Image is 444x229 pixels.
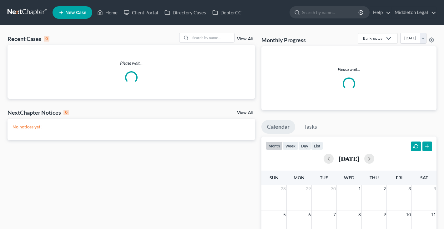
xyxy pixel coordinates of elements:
[294,175,305,180] span: Mon
[94,7,121,18] a: Home
[270,175,279,180] span: Sun
[420,175,428,180] span: Sat
[302,7,359,18] input: Search by name...
[391,7,436,18] a: Middleton Legal
[65,10,86,15] span: New Case
[44,36,49,42] div: 0
[8,60,255,66] p: Please wait...
[63,110,69,115] div: 0
[8,35,49,42] div: Recent Cases
[383,211,386,218] span: 9
[370,7,391,18] a: Help
[237,37,253,41] a: View All
[358,211,361,218] span: 8
[383,185,386,192] span: 2
[339,155,359,162] h2: [DATE]
[320,175,328,180] span: Tue
[433,185,436,192] span: 4
[298,120,323,134] a: Tasks
[370,175,379,180] span: Thu
[209,7,245,18] a: DebtorCC
[161,7,209,18] a: Directory Cases
[333,211,336,218] span: 7
[363,36,382,41] div: Bankruptcy
[283,211,286,218] span: 5
[305,185,311,192] span: 29
[405,211,411,218] span: 10
[358,185,361,192] span: 1
[121,7,161,18] a: Client Portal
[408,185,411,192] span: 3
[430,211,436,218] span: 11
[266,66,431,72] p: Please wait...
[237,111,253,115] a: View All
[266,142,283,150] button: month
[280,185,286,192] span: 28
[308,211,311,218] span: 6
[261,36,306,44] h3: Monthly Progress
[8,109,69,116] div: NextChapter Notices
[396,175,402,180] span: Fri
[190,33,234,42] input: Search by name...
[261,120,295,134] a: Calendar
[298,142,311,150] button: day
[283,142,298,150] button: week
[344,175,354,180] span: Wed
[13,124,250,130] p: No notices yet!
[330,185,336,192] span: 30
[311,142,323,150] button: list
